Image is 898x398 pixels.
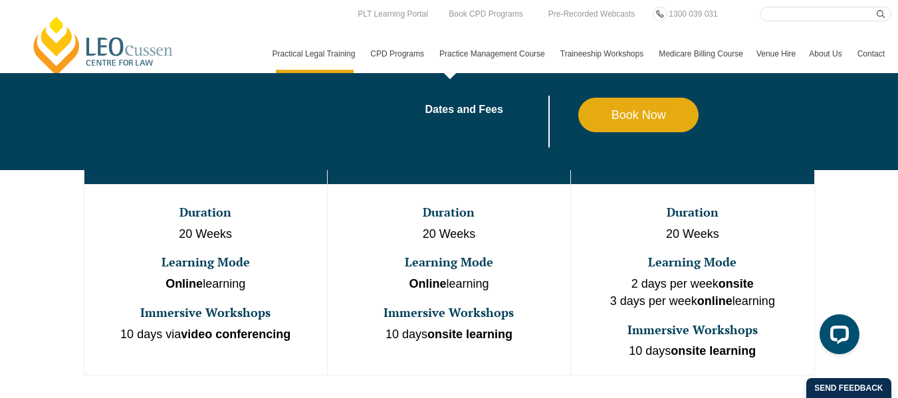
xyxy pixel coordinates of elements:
[802,35,850,73] a: About Us
[329,326,569,344] p: 10 days
[354,7,431,21] a: PLT Learning Portal
[750,35,802,73] a: Venue Hire
[554,35,652,73] a: Traineeship Workshops
[329,226,569,243] p: 20 Weeks
[166,277,203,290] strong: Online
[572,324,812,337] h3: Immersive Workshops
[669,9,717,19] span: 1300 039 031
[572,256,812,269] h3: Learning Mode
[86,226,326,243] p: 20 Weeks
[445,7,526,21] a: Book CPD Programs
[572,276,812,310] p: 2 days per week 3 days per week learning
[433,35,554,73] a: Practice Management Course
[181,328,290,341] strong: video conferencing
[86,256,326,269] h3: Learning Mode
[409,277,446,290] strong: Online
[851,35,891,73] a: Contact
[329,256,569,269] h3: Learning Mode
[572,343,812,360] p: 10 days
[329,276,569,293] p: learning
[427,328,512,341] strong: onsite learning
[329,206,569,219] h3: Duration
[425,104,578,115] a: Dates and Fees
[86,276,326,293] p: learning
[809,309,865,365] iframe: LiveChat chat widget
[86,206,326,219] h3: Duration
[266,35,364,73] a: Practical Legal Training
[671,344,756,357] strong: onsite learning
[86,326,326,344] p: 10 days via
[572,206,812,219] h3: Duration
[578,98,699,132] a: Book Now
[719,277,754,290] strong: onsite
[545,7,639,21] a: Pre-Recorded Webcasts
[697,294,732,308] strong: online
[652,35,750,73] a: Medicare Billing Course
[572,226,812,243] p: 20 Weeks
[30,15,177,77] a: [PERSON_NAME] Centre for Law
[665,7,721,21] a: 1300 039 031
[364,35,433,73] a: CPD Programs
[329,306,569,320] h3: Immersive Workshops
[86,306,326,320] h3: Immersive Workshops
